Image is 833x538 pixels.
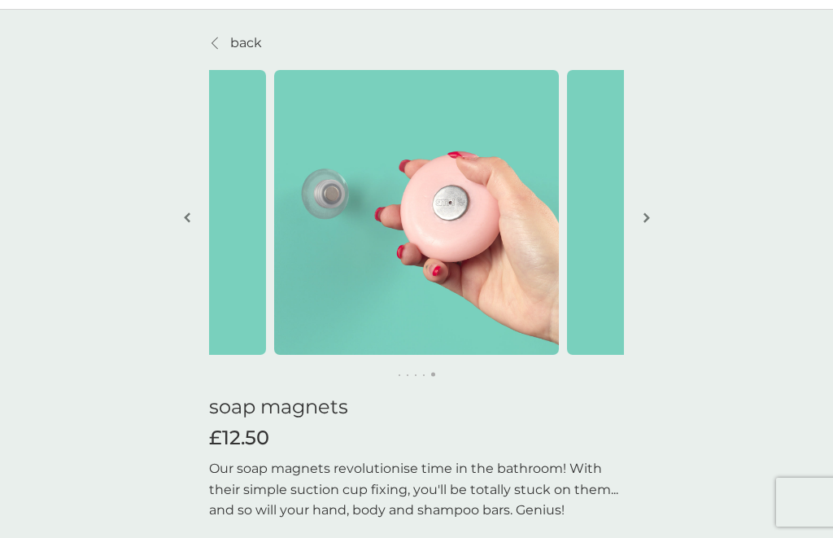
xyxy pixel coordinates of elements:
a: back [209,33,262,54]
h1: soap magnets [209,396,624,419]
p: back [230,33,262,54]
p: Our soap magnets revolutionise time in the bathroom! With their simple suction cup fixing, you'll... [209,458,624,521]
img: right-arrow.svg [643,212,650,224]
img: left-arrow.svg [184,212,190,224]
span: £12.50 [209,426,269,450]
